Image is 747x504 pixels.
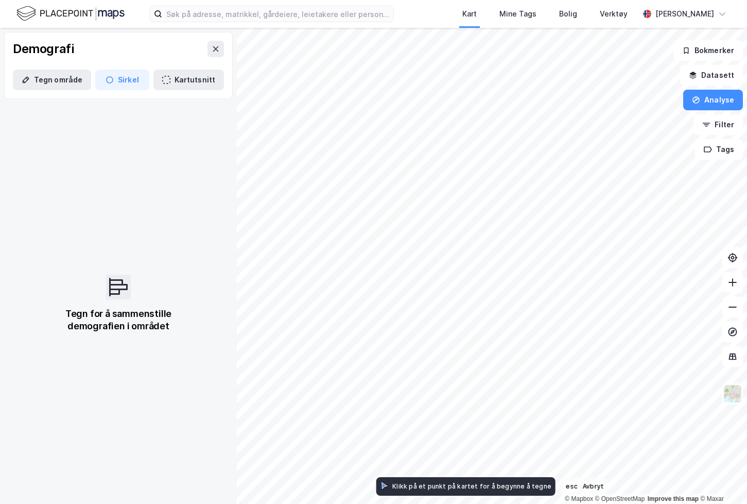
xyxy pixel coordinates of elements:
button: Analyse [683,90,743,110]
button: Sirkel [95,70,149,90]
div: Verktøy [600,8,628,20]
button: Bokmerker [673,40,743,61]
input: Søk på adresse, matrikkel, gårdeiere, leietakere eller personer [162,6,393,22]
div: Kontrollprogram for chat [696,455,747,504]
a: Improve this map [648,495,699,502]
button: Tegn område [13,70,91,90]
button: Tags [695,139,743,160]
div: Demografi [13,41,74,57]
a: OpenStreetMap [595,495,645,502]
div: [PERSON_NAME] [655,8,714,20]
div: Bolig [559,8,577,20]
iframe: Chat Widget [696,455,747,504]
a: Mapbox [565,495,593,502]
button: Kartutsnitt [153,70,224,90]
img: Z [723,384,742,404]
button: Filter [693,114,743,135]
div: Mine Tags [499,8,536,20]
div: Kart [462,8,477,20]
div: Tegn for å sammenstille demografien i området [53,308,184,332]
button: Datasett [680,65,743,86]
img: logo.f888ab2527a4732fd821a326f86c7f29.svg [16,5,125,23]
